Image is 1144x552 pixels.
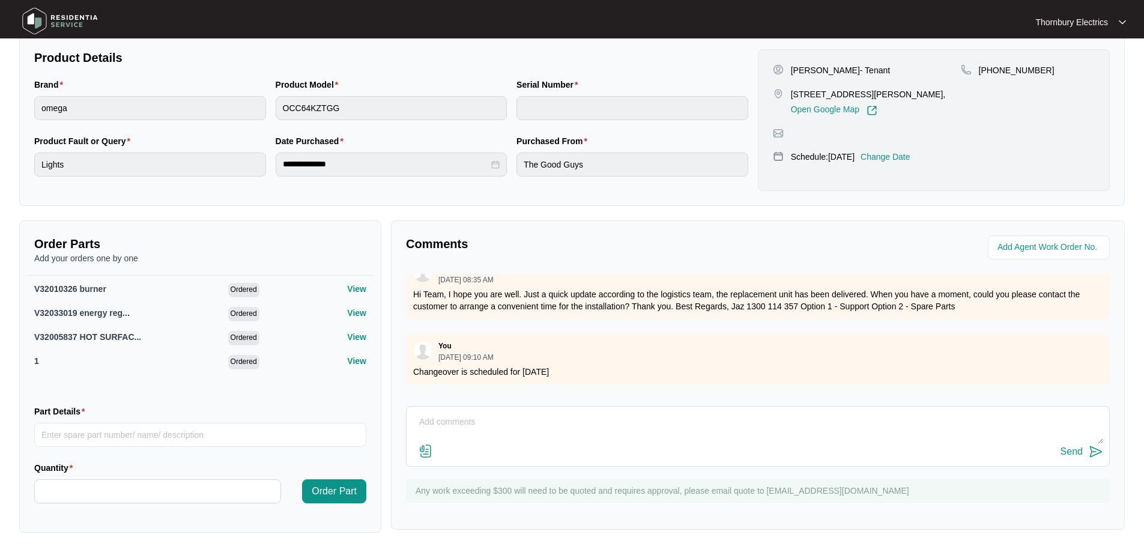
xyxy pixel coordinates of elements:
p: Schedule: [DATE] [791,151,855,163]
p: Change Date [861,151,910,163]
p: View [347,355,366,367]
p: View [347,283,366,295]
label: Brand [34,79,68,91]
span: 1 [34,356,39,366]
label: Product Model [276,79,344,91]
p: [DATE] 09:10 AM [438,354,494,361]
span: Ordered [228,355,259,369]
input: Purchased From [516,153,748,177]
label: Purchased From [516,135,592,147]
input: Part Details [34,423,366,447]
img: send-icon.svg [1089,444,1103,459]
p: Thornbury Electrics [1035,16,1108,28]
p: [PHONE_NUMBER] [979,64,1055,76]
img: user.svg [414,342,432,360]
label: Product Fault or Query [34,135,135,147]
label: Part Details [34,405,90,417]
input: Date Purchased [283,158,489,171]
img: user-pin [773,64,784,75]
p: Comments [406,235,749,252]
img: dropdown arrow [1119,19,1126,25]
img: map-pin [961,64,972,75]
span: Ordered [228,331,259,345]
p: Add your orders one by one [34,252,366,264]
div: Send [1061,446,1083,457]
img: residentia service logo [18,3,102,39]
input: Serial Number [516,96,748,120]
p: [DATE] 08:35 AM [438,276,494,284]
span: V32033019 energy reg... [34,308,130,318]
a: Open Google Map [791,105,877,116]
img: map-pin [773,88,784,99]
span: Ordered [228,307,259,321]
input: Brand [34,96,266,120]
input: Add Agent Work Order No. [997,240,1103,255]
p: You [438,341,452,351]
img: Link-External [867,105,877,116]
p: Hi Team, I hope you are well. Just a quick update according to the logistics team, the replacemen... [413,288,1103,312]
button: Order Part [302,479,366,503]
p: [STREET_ADDRESS][PERSON_NAME], [791,88,946,100]
label: Date Purchased [276,135,348,147]
span: V32005837 HOT SURFAC... [34,332,141,342]
button: Send [1061,444,1103,460]
input: Product Fault or Query [34,153,266,177]
img: map-pin [773,128,784,139]
span: Order Part [312,484,357,499]
img: map-pin [773,151,784,162]
span: Ordered [228,283,259,297]
p: [PERSON_NAME]- Tenant [791,64,890,76]
span: V32010326 burner [34,284,106,294]
input: Product Model [276,96,507,120]
label: Serial Number [516,79,583,91]
input: Quantity [35,480,280,503]
p: Any work exceeding $300 will need to be quoted and requires approval, please email quote to [EMAI... [416,485,1104,497]
p: View [347,307,366,319]
p: View [347,331,366,343]
p: Product Details [34,49,748,66]
p: Changeover is scheduled for [DATE] [413,366,1103,378]
p: Order Parts [34,235,366,252]
label: Quantity [34,462,77,474]
img: file-attachment-doc.svg [419,444,433,458]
